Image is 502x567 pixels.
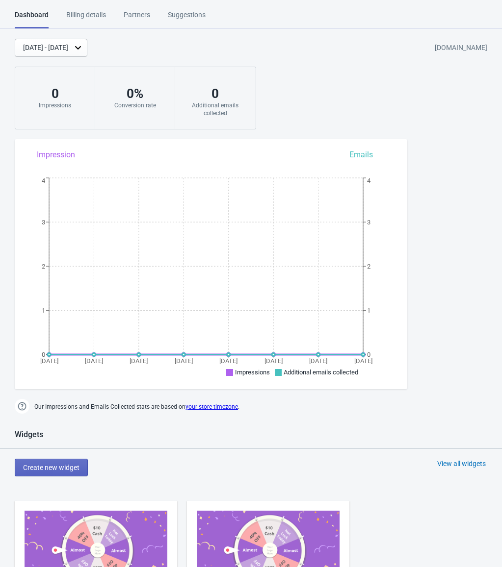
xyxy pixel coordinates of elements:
img: help.png [15,399,29,414]
span: Create new widget [23,464,79,471]
span: Additional emails collected [284,369,358,376]
div: View all widgets [437,459,486,468]
tspan: 1 [367,307,370,314]
tspan: 4 [367,177,371,184]
tspan: 2 [42,263,45,270]
div: Partners [124,10,150,27]
div: Billing details [66,10,106,27]
span: Impressions [235,369,270,376]
tspan: [DATE] [85,357,103,365]
div: Conversion rate [105,101,165,109]
div: 0 % [105,86,165,101]
tspan: 0 [42,351,45,358]
div: Additional emails collected [185,101,245,117]
span: Our Impressions and Emails Collected stats are based on . [34,399,239,415]
div: [DATE] - [DATE] [23,43,68,53]
tspan: [DATE] [130,357,148,365]
tspan: [DATE] [309,357,327,365]
div: Dashboard [15,10,49,28]
tspan: [DATE] [264,357,283,365]
a: your store timezone [185,403,238,410]
div: Suggestions [168,10,206,27]
tspan: 3 [42,219,45,226]
iframe: chat widget [461,528,492,557]
div: Impressions [25,101,85,109]
button: Create new widget [15,459,88,476]
tspan: [DATE] [354,357,372,365]
div: 0 [185,86,245,101]
tspan: 2 [367,263,370,270]
tspan: 3 [367,219,370,226]
div: 0 [25,86,85,101]
div: [DOMAIN_NAME] [435,39,487,57]
tspan: 0 [367,351,370,358]
tspan: 1 [42,307,45,314]
tspan: 4 [42,177,46,184]
tspan: [DATE] [219,357,238,365]
tspan: [DATE] [40,357,58,365]
tspan: [DATE] [175,357,193,365]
